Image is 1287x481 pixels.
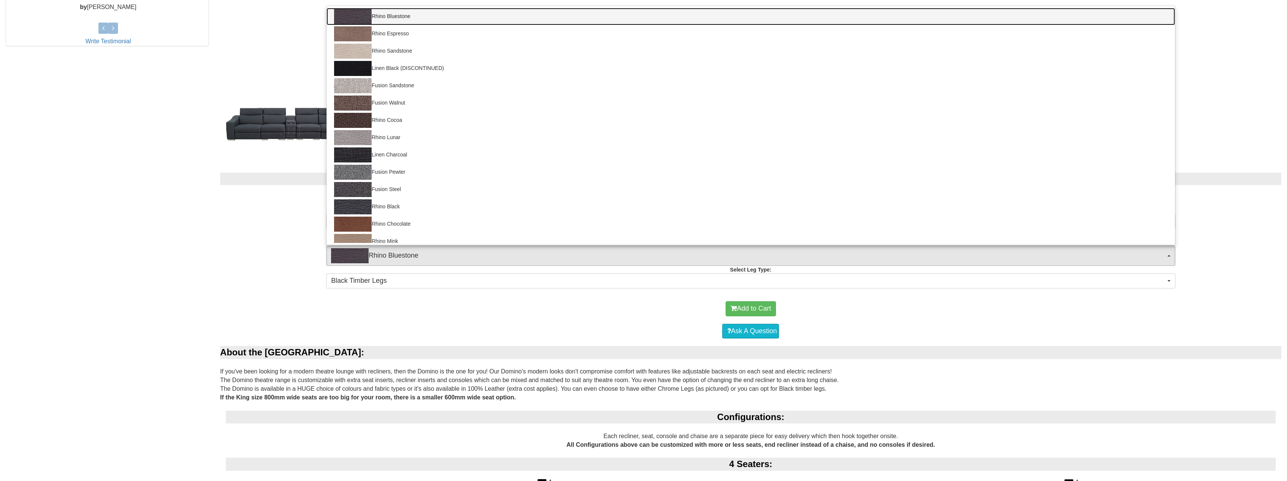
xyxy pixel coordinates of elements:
[327,8,1175,25] a: Rhino Bluestone
[326,273,1175,288] button: Black Timber Legs
[334,165,372,180] img: Fusion Pewter
[334,217,372,232] img: Rhino Chocolate
[331,276,1165,286] span: Black Timber Legs
[327,94,1175,112] a: Fusion Walnut
[334,9,372,24] img: Rhino Bluestone
[327,25,1175,42] a: Rhino Espresso
[334,130,372,145] img: Rhino Lunar
[334,26,372,41] img: Rhino Espresso
[327,60,1175,77] a: Linen Black (DISCONTINUED)
[334,78,372,93] img: Fusion Sandstone
[327,181,1175,198] a: Fusion Steel
[226,458,1276,470] div: 4 Seaters:
[331,248,369,263] img: Rhino Bluestone
[327,198,1175,215] a: Rhino Black
[334,182,372,197] img: Fusion Steel
[8,3,209,12] p: [PERSON_NAME]
[722,324,779,339] a: Ask A Question
[334,234,372,249] img: Rhino Mink
[220,346,1281,359] div: About the [GEOGRAPHIC_DATA]:
[220,394,516,401] b: If the King size 800mm wide seats are too big for your room, there is a smaller 600mm wide seat o...
[334,199,372,214] img: Rhino Black
[327,42,1175,60] a: Rhino Sandstone
[220,193,1281,202] h3: Choose from the options below then add to cart
[334,44,372,59] img: Rhino Sandstone
[327,129,1175,146] a: Rhino Lunar
[334,61,372,76] img: Linen Black (DISCONTINUED)
[331,248,1165,263] span: Rhino Bluestone
[327,112,1175,129] a: Rhino Cocoa
[327,146,1175,164] a: Linen Charcoal
[326,246,1175,266] button: Rhino BluestoneRhino Bluestone
[327,164,1175,181] a: Fusion Pewter
[85,38,131,44] a: Write Testimonial
[730,267,771,273] strong: Select Leg Type:
[567,442,935,448] b: All Configurations above can be customized with more or less seats, end recliner instead of a cha...
[80,4,87,11] b: by
[334,96,372,111] img: Fusion Walnut
[334,147,372,162] img: Linen Charcoal
[226,411,1276,423] div: Configurations:
[726,301,776,316] button: Add to Cart
[327,215,1175,233] a: Rhino Chocolate
[327,77,1175,94] a: Fusion Sandstone
[327,233,1175,250] a: Rhino Mink
[334,113,372,128] img: Rhino Cocoa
